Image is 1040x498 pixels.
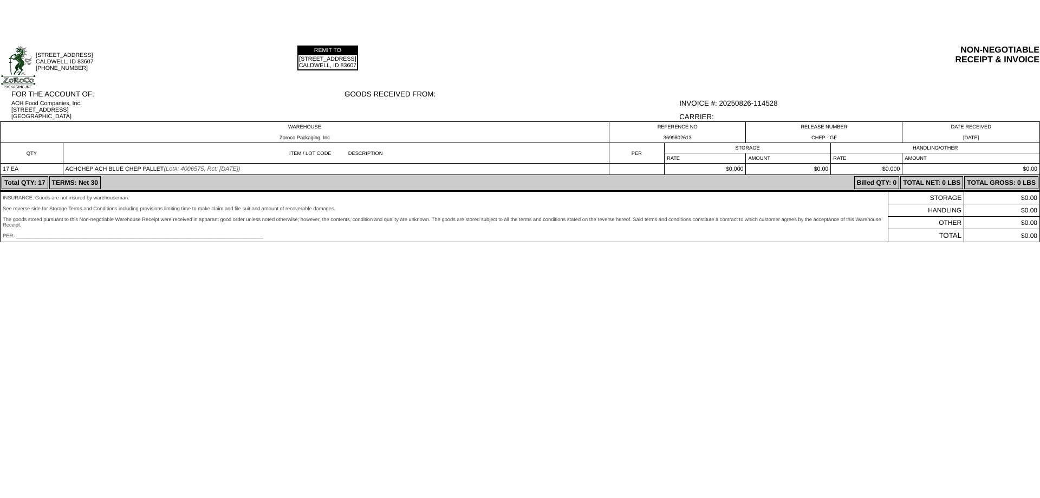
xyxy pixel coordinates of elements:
[888,217,964,229] td: OTHER
[344,90,678,98] div: GOODS RECEIVED FROM:
[964,192,1040,204] td: $0.00
[964,176,1038,189] td: TOTAL GROSS: 0 LBS
[1,122,609,143] td: WAREHOUSE Zoroco Packaging, Inc
[888,229,964,242] td: TOTAL
[888,192,964,204] td: STORAGE
[746,164,831,175] td: $0.00
[609,143,664,164] td: PER
[664,164,746,175] td: $0.000
[964,204,1040,217] td: $0.00
[1,164,63,175] td: 17 EA
[902,164,1040,175] td: $0.00
[902,153,1040,164] td: AMOUNT
[831,164,902,175] td: $0.000
[746,153,831,164] td: AMOUNT
[2,176,48,189] td: Total QTY: 17
[964,229,1040,242] td: $0.00
[164,166,240,172] span: (Lot#: 4006575, Rct: [DATE])
[831,143,1040,153] td: HANDLING/OTHER
[11,90,343,98] div: FOR THE ACCOUNT OF:
[664,153,746,164] td: RATE
[298,47,357,54] td: REMIT TO
[1,143,63,164] td: QTY
[63,164,609,175] td: ACHCHEP ACH BLUE CHEP PALLET
[679,99,1039,107] div: INVOICE #: 20250826-114528
[902,122,1040,143] td: DATE RECEIVED [DATE]
[49,176,101,189] td: TERMS: Net 30
[679,113,1039,121] div: CARRIER:
[298,55,357,69] td: [STREET_ADDRESS] CALDWELL, ID 83607
[964,217,1040,229] td: $0.00
[746,122,902,143] td: RELEASE NUMBER CHEP - GF
[1,46,36,89] img: logoSmallFull.jpg
[664,143,830,153] td: STORAGE
[900,176,963,189] td: TOTAL NET: 0 LBS
[63,143,609,164] td: ITEM / LOT CODE DESCRIPTION
[610,46,1039,65] div: NON-NEGOTIABLE RECEIPT & INVOICE
[3,195,886,238] div: INSURANCE: Goods are not insured by warehouseman. See reverse side for Storage Terms and Conditio...
[609,122,746,143] td: REFERENCE NO 3699802613
[888,204,964,217] td: HANDLING
[831,153,902,164] td: RATE
[854,176,900,189] td: Billed QTY: 0
[11,100,343,120] div: ACH Food Companies, Inc. [STREET_ADDRESS] [GEOGRAPHIC_DATA]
